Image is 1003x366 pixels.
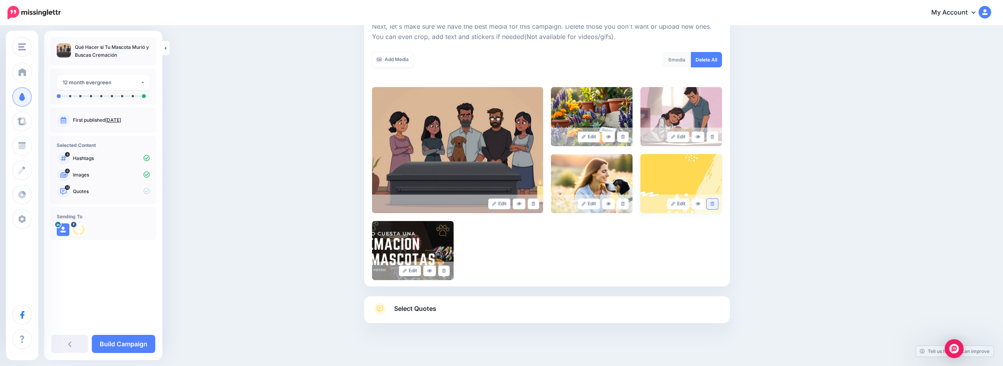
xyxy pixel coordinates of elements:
a: Select Quotes [372,303,722,323]
a: My Account [923,3,991,22]
a: Edit [578,199,600,209]
img: 0605538be8c3606dd693e0bfe2ef5355_large.jpg [372,221,454,280]
img: c34aee5fb0625adbbf6932aa3aa1a95c_thumb.jpg [57,43,71,58]
p: Next, let's make sure we have the best media for this campaign. Delete those you don't want or up... [372,22,722,42]
a: Edit [667,199,690,209]
img: 52102d1a2f158316c6788198485af559_large.jpg [640,154,722,213]
a: Edit [488,199,511,209]
span: 6 [65,169,70,173]
h4: Selected Content [57,142,150,148]
a: [DATE] [105,117,121,123]
span: 8 [65,152,70,157]
div: Open Intercom Messenger [945,339,964,358]
img: 300438669_568459861735733_305591731050714858_n-bsa132452.png [73,223,85,236]
span: 6 [668,57,672,63]
a: Edit [399,266,421,276]
p: Quotes [73,188,150,195]
a: Tell us how we can improve [916,346,994,357]
a: Add Media [372,52,413,67]
img: 68a62036bb6cadc62913e550d91f4e9b_large.jpg [640,87,722,146]
p: Qué Hacer si Tu Mascota Murió y Buscas Cremación [75,43,150,59]
a: Delete All [691,52,722,67]
img: 67075924b7f6e197ecc1a83a5700b793_large.jpg [551,87,633,146]
p: First published [73,117,150,124]
h4: Sending To [57,214,150,219]
p: Hashtags [73,155,150,162]
button: 12 month evergreen [57,75,150,90]
img: c34aee5fb0625adbbf6932aa3aa1a95c_large.jpg [372,87,543,213]
p: Images [73,171,150,178]
span: 14 [65,185,70,190]
a: Edit [667,132,690,142]
a: Edit [578,132,600,142]
span: Select Quotes [394,303,436,314]
div: Select Media [372,18,722,280]
img: Missinglettr [7,6,61,19]
img: menu.png [18,43,26,50]
img: user_default_image.png [57,223,69,236]
div: media [662,52,691,67]
img: eb327ab9d3e7e8b26af685a8359fbbba_large.jpg [551,154,633,213]
div: 12 month evergreen [63,78,140,87]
